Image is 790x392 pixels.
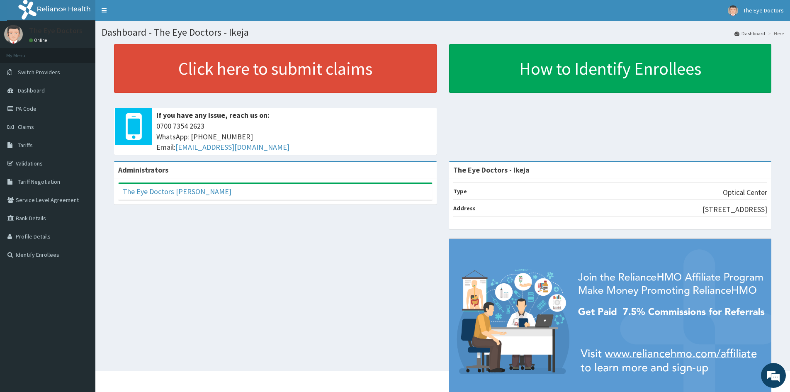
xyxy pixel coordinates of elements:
[118,165,168,175] b: Administrators
[18,68,60,76] span: Switch Providers
[18,123,34,131] span: Claims
[734,30,765,37] a: Dashboard
[723,187,767,198] p: Optical Center
[453,205,476,212] b: Address
[156,121,433,153] span: 0700 7354 2623 WhatsApp: [PHONE_NUMBER] Email:
[4,25,23,44] img: User Image
[702,204,767,215] p: [STREET_ADDRESS]
[123,187,231,196] a: The Eye Doctors [PERSON_NAME]
[18,178,60,185] span: Tariff Negotiation
[453,165,530,175] strong: The Eye Doctors - Ikeja
[728,5,738,16] img: User Image
[175,142,289,152] a: [EMAIL_ADDRESS][DOMAIN_NAME]
[766,30,784,37] li: Here
[18,87,45,94] span: Dashboard
[453,187,467,195] b: Type
[29,27,83,34] p: The Eye Doctors
[449,44,772,93] a: How to Identify Enrollees
[29,37,49,43] a: Online
[18,141,33,149] span: Tariffs
[743,7,784,14] span: The Eye Doctors
[156,110,270,120] b: If you have any issue, reach us on:
[102,27,784,38] h1: Dashboard - The Eye Doctors - Ikeja
[114,44,437,93] a: Click here to submit claims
